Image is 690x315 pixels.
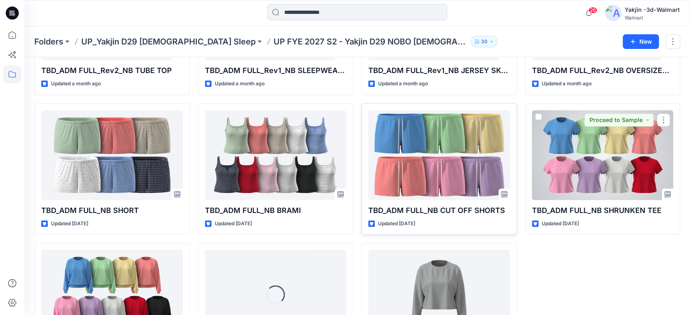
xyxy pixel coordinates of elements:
a: TBD_ADM FULL_NB BRAMI [205,110,347,200]
p: Updated [DATE] [542,220,579,228]
a: TBD_ADM FULL_NB CUT OFF SHORTS [368,110,510,200]
p: TBD_ADM FULL_Rev1_NB JERSEY SKORT [368,65,510,76]
p: UP FYE 2027 S2 - Yakjin D29 NOBO [DEMOGRAPHIC_DATA] Sleepwear [274,36,467,47]
p: TBD_ADM FULL_NB SHRUNKEN TEE [532,205,674,216]
div: Yakjin -3d-Walmart [625,5,680,15]
p: Updated [DATE] [51,220,88,228]
button: 30 [471,36,498,47]
button: New [623,34,659,49]
p: TBD_ADM FULL_NB BRAMI [205,205,347,216]
p: Updated [DATE] [215,220,252,228]
p: Updated a month ago [215,80,265,88]
img: avatar [605,5,621,21]
p: 30 [481,37,487,46]
p: TBD_ADM FULL_NB SHORT [41,205,183,216]
a: TBD_ADM FULL_NB SHORT [41,110,183,200]
a: UP_Yakjin D29 [DEMOGRAPHIC_DATA] Sleep [81,36,256,47]
a: Folders [34,36,63,47]
div: Walmart [625,15,680,21]
p: TBD_ADM FULL_Rev1_NB SLEEPWEAR CAMI [205,65,347,76]
p: TBD_ADM FULL_NB CUT OFF SHORTS [368,205,510,216]
p: Updated a month ago [51,80,101,88]
a: TBD_ADM FULL_NB SHRUNKEN TEE [532,110,674,200]
p: TBD_ADM FULL_Rev2_NB TUBE TOP [41,65,183,76]
p: Updated a month ago [542,80,592,88]
p: Updated [DATE] [378,220,415,228]
p: Updated a month ago [378,80,428,88]
span: 26 [588,7,597,13]
p: TBD_ADM FULL_Rev2_NB OVERSIZED T-SHIRT AND BOXER SET [532,65,674,76]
